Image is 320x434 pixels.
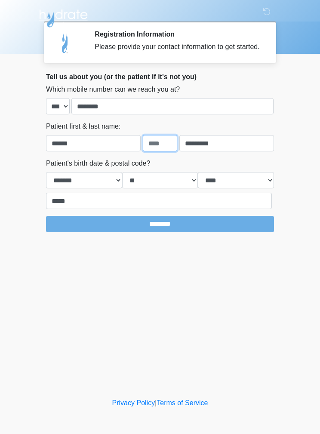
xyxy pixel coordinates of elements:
[37,6,89,28] img: Hydrate IV Bar - Flagstaff Logo
[157,399,208,406] a: Terms of Service
[52,30,78,56] img: Agent Avatar
[46,84,180,95] label: Which mobile number can we reach you at?
[95,42,261,52] div: Please provide your contact information to get started.
[46,158,150,169] label: Patient's birth date & postal code?
[155,399,157,406] a: |
[46,73,274,81] h2: Tell us about you (or the patient if it's not you)
[112,399,155,406] a: Privacy Policy
[46,121,120,132] label: Patient first & last name:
